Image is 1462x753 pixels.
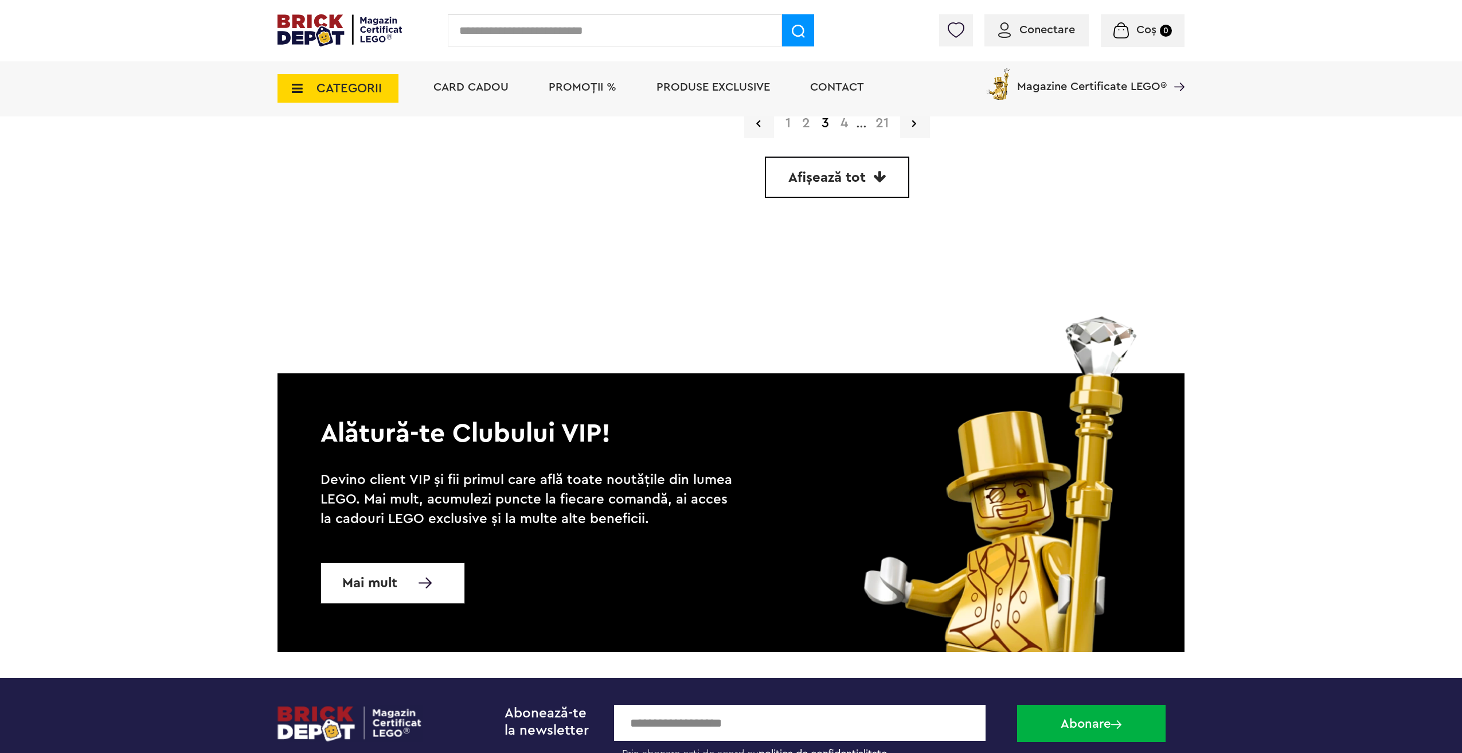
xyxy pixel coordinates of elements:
span: ... [854,120,870,128]
a: Produse exclusive [656,81,770,93]
a: Magazine Certificate LEGO® [1167,66,1185,77]
small: 0 [1160,25,1172,37]
span: CATEGORII [316,82,382,95]
span: Magazine Certificate LEGO® [1017,66,1167,92]
a: Afișează tot [765,157,909,198]
img: Mai multe informatii [419,578,432,588]
a: Conectare [998,24,1075,36]
a: 1 [780,116,796,130]
a: Mai mult [320,563,465,604]
a: Pagina precedenta [744,108,774,138]
img: footerlogo [277,705,423,742]
a: 21 [870,116,894,130]
span: Afișează tot [788,171,866,185]
span: Conectare [1019,24,1075,36]
button: Abonare [1017,705,1166,742]
span: Coș [1136,24,1156,36]
span: Abonează-te la newsletter [505,707,589,738]
a: Card Cadou [433,81,509,93]
img: vip_page_image [843,315,1167,652]
span: Mai mult [342,578,397,589]
a: Pagina urmatoare [900,108,930,138]
a: Contact [810,81,864,93]
img: Abonare [1111,720,1121,729]
p: Alătură-te Clubului VIP! [277,373,1185,451]
a: PROMOȚII % [549,81,616,93]
a: 2 [796,116,816,130]
strong: 3 [816,116,835,130]
p: Devino client VIP și fii primul care află toate noutățile din lumea LEGO. Mai mult, acumulezi pun... [320,470,739,529]
a: 4 [835,116,854,130]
